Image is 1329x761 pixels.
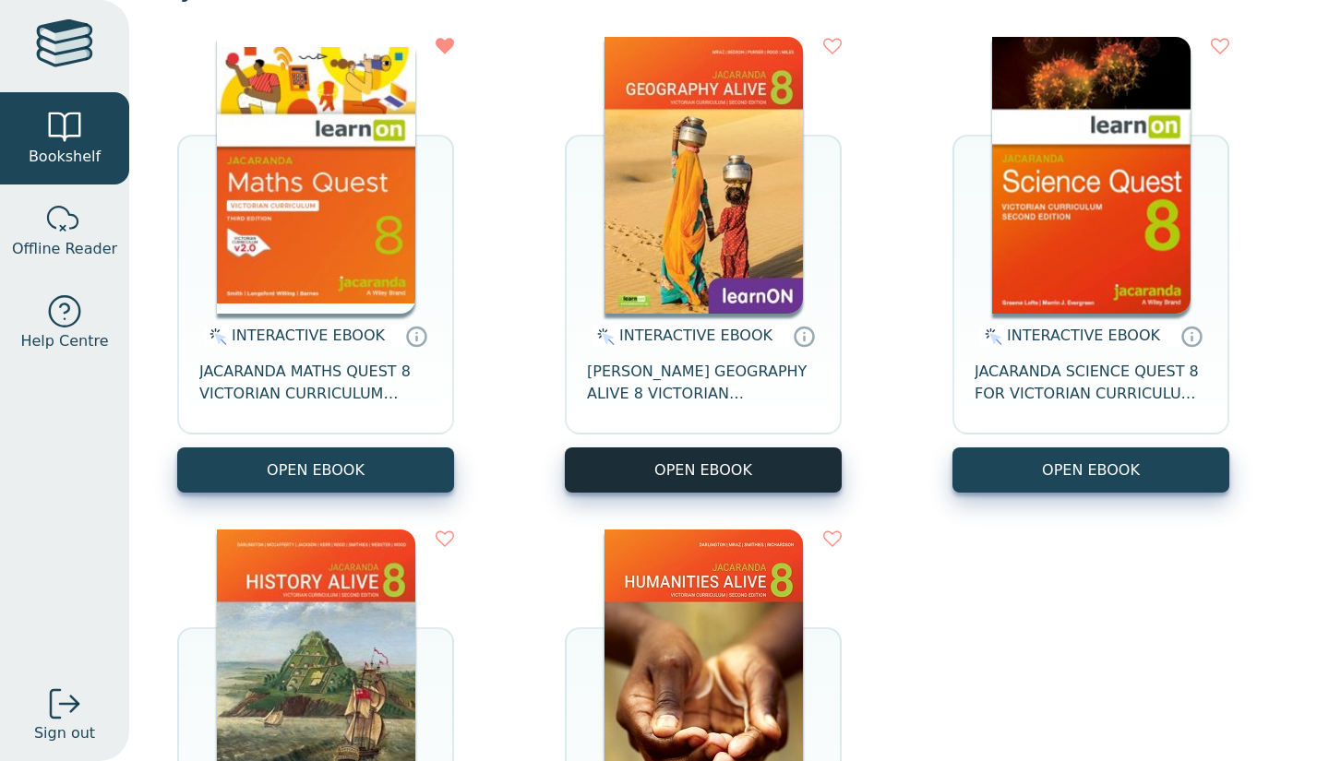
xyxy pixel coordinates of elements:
[793,325,815,347] a: Interactive eBooks are accessed online via the publisher’s portal. They contain interactive resou...
[34,722,95,744] span: Sign out
[199,361,432,405] span: JACARANDA MATHS QUEST 8 VICTORIAN CURRICULUM LEARNON EBOOK 3E
[605,37,803,314] img: 5407fe0c-7f91-e911-a97e-0272d098c78b.jpg
[975,361,1207,405] span: JACARANDA SCIENCE QUEST 8 FOR VICTORIAN CURRICULUM LEARNON 2E EBOOK
[587,361,820,405] span: [PERSON_NAME] GEOGRAPHY ALIVE 8 VICTORIAN CURRICULUM LEARNON EBOOK 2E
[1180,325,1203,347] a: Interactive eBooks are accessed online via the publisher’s portal. They contain interactive resou...
[20,330,108,352] span: Help Centre
[565,447,842,493] button: OPEN EBOOK
[217,37,415,314] img: c004558a-e884-43ec-b87a-da9408141e80.jpg
[232,327,385,344] span: INTERACTIVE EBOOK
[204,326,227,348] img: interactive.svg
[29,146,101,168] span: Bookshelf
[592,326,615,348] img: interactive.svg
[1007,327,1160,344] span: INTERACTIVE EBOOK
[405,325,427,347] a: Interactive eBooks are accessed online via the publisher’s portal. They contain interactive resou...
[952,447,1229,493] button: OPEN EBOOK
[12,238,117,260] span: Offline Reader
[619,327,772,344] span: INTERACTIVE EBOOK
[992,37,1191,314] img: fffb2005-5288-ea11-a992-0272d098c78b.png
[177,447,454,493] button: OPEN EBOOK
[979,326,1002,348] img: interactive.svg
